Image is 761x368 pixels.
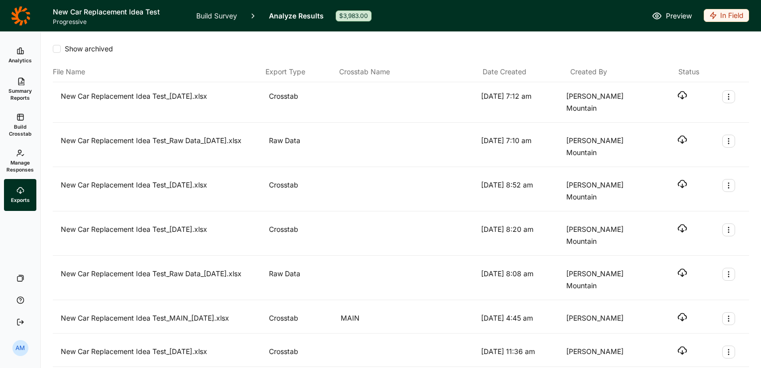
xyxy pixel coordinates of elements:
[677,268,687,278] button: Download file
[269,346,337,359] div: Crosstab
[722,223,735,236] button: Export Actions
[4,107,36,143] a: Build Crosstab
[566,135,648,159] div: [PERSON_NAME] Mountain
[8,57,32,64] span: Analytics
[61,223,265,247] div: New Car Replacement Idea Test_[DATE].xlsx
[269,135,337,159] div: Raw Data
[722,346,735,359] button: Export Actions
[61,346,265,359] div: New Car Replacement Idea Test_[DATE].xlsx
[722,268,735,281] button: Export Actions
[61,312,265,325] div: New Car Replacement Idea Test_MAIN_[DATE].xlsx
[483,66,566,78] div: Date Created
[677,90,687,100] button: Download file
[677,135,687,145] button: Download file
[566,90,648,114] div: [PERSON_NAME] Mountain
[677,346,687,356] button: Download file
[6,159,34,173] span: Manage Responses
[269,179,337,203] div: Crosstab
[652,10,692,22] a: Preview
[722,135,735,148] button: Export Actions
[61,44,113,54] span: Show archived
[61,268,265,292] div: New Car Replacement Idea Test_Raw Data_[DATE].xlsx
[61,90,265,114] div: New Car Replacement Idea Test_[DATE].xlsx
[4,179,36,211] a: Exports
[704,9,749,22] div: In Field
[481,135,563,159] div: [DATE] 7:10 am
[8,87,32,101] span: Summary Reports
[269,223,337,247] div: Crosstab
[677,312,687,322] button: Download file
[570,66,654,78] div: Created By
[566,179,648,203] div: [PERSON_NAME] Mountain
[481,268,563,292] div: [DATE] 8:08 am
[677,179,687,189] button: Download file
[339,66,479,78] div: Crosstab Name
[566,346,648,359] div: [PERSON_NAME]
[722,179,735,192] button: Export Actions
[11,196,30,203] span: Exports
[341,312,477,325] div: MAIN
[481,179,563,203] div: [DATE] 8:52 am
[481,90,563,114] div: [DATE] 7:12 am
[666,10,692,22] span: Preview
[677,223,687,233] button: Download file
[269,90,337,114] div: Crosstab
[678,66,699,78] div: Status
[12,340,28,356] div: AM
[4,71,36,107] a: Summary Reports
[4,143,36,179] a: Manage Responses
[566,312,648,325] div: [PERSON_NAME]
[704,9,749,23] button: In Field
[722,312,735,325] button: Export Actions
[61,135,265,159] div: New Car Replacement Idea Test_Raw Data_[DATE].xlsx
[53,6,184,18] h1: New Car Replacement Idea Test
[8,123,32,137] span: Build Crosstab
[481,312,563,325] div: [DATE] 4:45 am
[566,268,648,292] div: [PERSON_NAME] Mountain
[269,312,337,325] div: Crosstab
[566,223,648,247] div: [PERSON_NAME] Mountain
[269,268,337,292] div: Raw Data
[4,39,36,71] a: Analytics
[336,10,372,21] div: $3,983.00
[722,90,735,103] button: Export Actions
[265,66,335,78] div: Export Type
[481,346,563,359] div: [DATE] 11:36 am
[53,66,261,78] div: File Name
[481,223,563,247] div: [DATE] 8:20 am
[53,18,184,26] span: Progressive
[61,179,265,203] div: New Car Replacement Idea Test_[DATE].xlsx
